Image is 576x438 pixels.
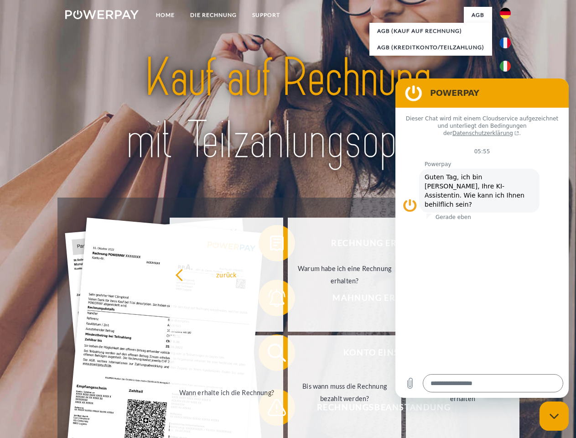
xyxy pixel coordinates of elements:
[244,7,288,23] a: SUPPORT
[293,380,396,405] div: Bis wann muss die Rechnung bezahlt werden?
[464,7,492,23] a: agb
[148,7,182,23] a: Home
[175,386,278,398] div: Wann erhalte ich die Rechnung?
[369,23,492,39] a: AGB (Kauf auf Rechnung)
[500,61,511,72] img: it
[182,7,244,23] a: DIE RECHNUNG
[500,37,511,48] img: fr
[540,401,569,431] iframe: Schaltfläche zum Öffnen des Messaging-Fensters; Konversation läuft
[87,44,489,175] img: title-powerpay_de.svg
[293,262,396,287] div: Warum habe ich eine Rechnung erhalten?
[395,78,569,398] iframe: Messaging-Fenster
[500,8,511,19] img: de
[65,10,139,19] img: logo-powerpay-white.svg
[175,268,278,281] div: zurück
[369,39,492,56] a: AGB (Kreditkonto/Teilzahlung)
